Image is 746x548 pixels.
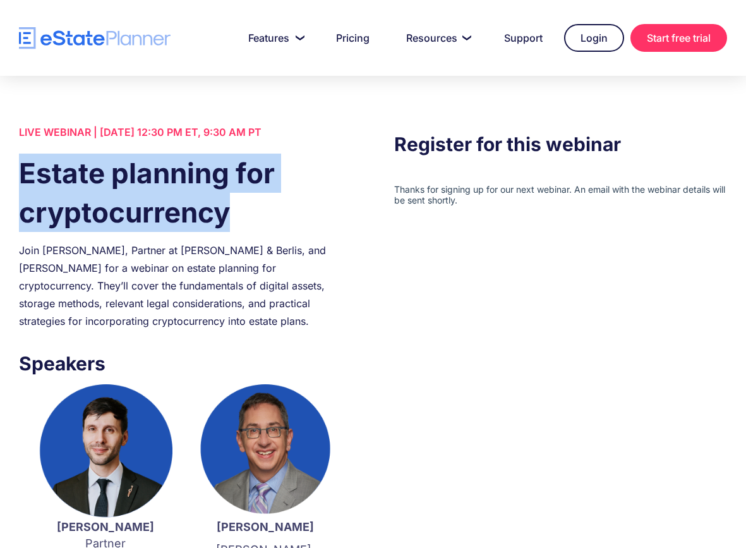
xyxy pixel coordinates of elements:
a: Login [564,24,624,52]
a: Resources [391,25,483,51]
div: LIVE WEBINAR | [DATE] 12:30 PM ET, 9:30 AM PT [19,123,352,141]
a: home [19,27,171,49]
a: Features [233,25,315,51]
a: Start free trial [630,24,727,52]
div: Join [PERSON_NAME], Partner at [PERSON_NAME] & Berlis, and [PERSON_NAME] for a webinar on estate ... [19,241,352,330]
h3: Speakers [19,349,352,378]
strong: [PERSON_NAME] [217,520,314,533]
h1: Estate planning for cryptocurrency [19,154,352,232]
a: Support [489,25,558,51]
strong: [PERSON_NAME] [57,520,154,533]
iframe: Form 0 [394,184,727,205]
h3: Register for this webinar [394,130,727,159]
a: Pricing [321,25,385,51]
